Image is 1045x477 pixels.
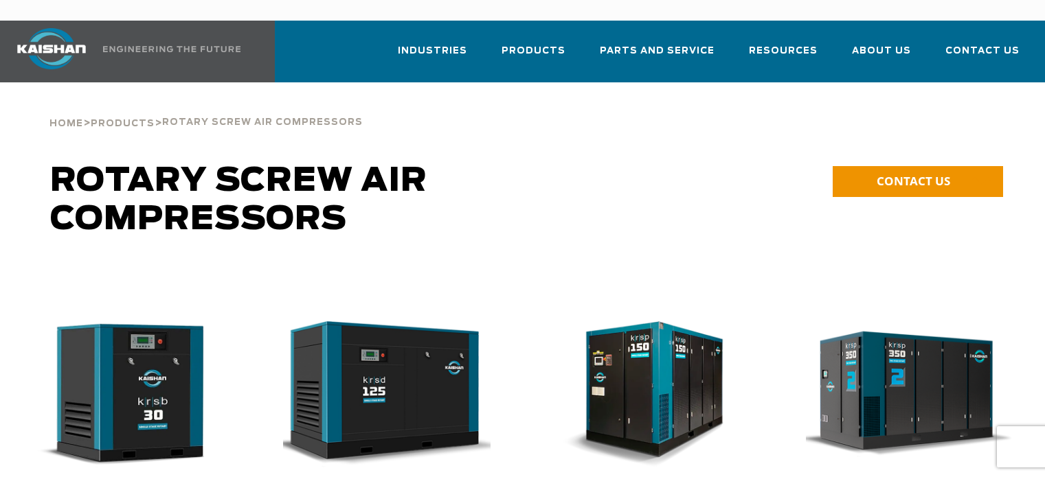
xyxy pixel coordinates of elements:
span: Contact Us [945,43,1020,59]
div: krsp150 [545,321,762,467]
div: krsp350 [806,321,1023,467]
div: krsb30 [22,321,239,467]
a: Contact Us [945,33,1020,80]
a: Industries [398,33,467,80]
a: Home [49,117,83,129]
a: Resources [749,33,818,80]
a: About Us [852,33,911,80]
div: krsd125 [283,321,500,467]
img: Engineering the future [103,46,240,52]
span: CONTACT US [877,173,950,189]
span: Rotary Screw Air Compressors [162,118,363,127]
span: Resources [749,43,818,59]
span: Products [502,43,565,59]
img: krsp350 [796,321,1013,467]
a: Products [91,117,155,129]
img: krsp150 [535,321,752,467]
span: Parts and Service [600,43,715,59]
span: Products [91,119,155,128]
a: Parts and Service [600,33,715,80]
img: krsd125 [273,321,491,467]
img: krsb30 [12,321,229,467]
span: Rotary Screw Air Compressors [50,165,427,236]
div: > > [49,82,363,135]
a: CONTACT US [833,166,1003,197]
span: Industries [398,43,467,59]
a: Products [502,33,565,80]
span: Home [49,119,83,128]
span: About Us [852,43,911,59]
